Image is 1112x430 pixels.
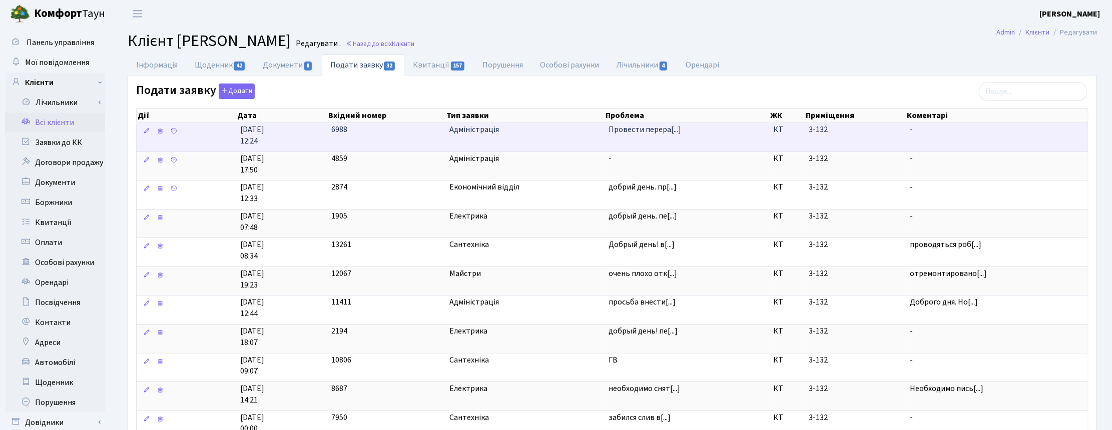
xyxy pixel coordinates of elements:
span: проводяться роб[...] [910,239,981,250]
span: 4 [660,61,668,70]
a: Додати [216,82,255,99]
a: Admin [996,27,1015,37]
th: Дата [236,108,327,122]
span: 3-132 [809,383,828,394]
span: КТ [774,325,801,337]
a: Контакти [5,312,105,332]
a: Документи [5,172,105,192]
span: Електрика [449,210,601,222]
span: [DATE] 08:34 [240,239,323,262]
span: Таун [34,5,105,22]
span: - [910,181,1084,193]
span: КТ [774,181,801,193]
span: добрий день. пр[...] [609,181,677,192]
th: Проблема [605,108,770,122]
a: Інформація [128,54,186,75]
span: ГВ [609,354,766,366]
a: Щоденник [186,54,254,75]
span: необходимо снят[...] [609,383,680,394]
a: Автомобілі [5,352,105,372]
span: [DATE] 17:50 [240,153,323,176]
span: [DATE] 18:07 [240,325,323,348]
li: Редагувати [1049,27,1097,38]
a: Посвідчення [5,292,105,312]
a: Орендарі [5,272,105,292]
th: Приміщення [805,108,906,122]
span: [DATE] 12:44 [240,296,323,319]
span: КТ [774,296,801,308]
span: 10806 [331,354,351,365]
span: [DATE] 09:07 [240,354,323,377]
span: - [910,124,1084,135]
a: Порушення [474,54,532,75]
span: 8 [304,61,312,70]
span: 4859 [331,153,347,164]
b: [PERSON_NAME] [1039,8,1100,19]
span: 3-132 [809,354,828,365]
span: [DATE] 07:48 [240,210,323,233]
span: забился слив в[...] [609,412,671,423]
span: [DATE] 12:33 [240,181,323,204]
a: Заявки до КК [5,132,105,152]
span: 32 [384,61,395,70]
a: Квитанції [5,212,105,232]
a: [PERSON_NAME] [1039,8,1100,20]
span: очень плохо отк[...] [609,268,677,279]
span: - [609,153,766,164]
span: 7950 [331,412,347,423]
label: Подати заявку [136,83,255,99]
span: Доброго дня. Но[...] [910,296,978,307]
span: КТ [774,383,801,394]
span: КТ [774,412,801,423]
span: добрый день. пе[...] [609,210,677,221]
span: Адміністрація [449,124,601,135]
a: Адреси [5,332,105,352]
span: 8687 [331,383,347,394]
b: Комфорт [34,5,82,21]
span: Адміністрація [449,296,601,308]
a: Особові рахунки [5,252,105,272]
span: 13261 [331,239,351,250]
span: 3-132 [809,124,828,135]
span: Адміністрація [449,153,601,164]
span: Майстри [449,268,601,279]
span: - [910,153,1084,164]
span: просьба внести[...] [609,296,676,307]
span: 3-132 [809,296,828,307]
span: Електрика [449,383,601,394]
button: Переключити навігацію [125,5,150,22]
span: КТ [774,124,801,135]
span: КТ [774,210,801,222]
span: Сантехніка [449,412,601,423]
span: Необходимо пись[...] [910,383,983,394]
span: 3-132 [809,153,828,164]
span: - [910,325,1084,337]
span: - [910,210,1084,222]
a: Лічильники [608,54,677,75]
span: Електрика [449,325,601,337]
a: Всі клієнти [5,112,105,132]
span: КТ [774,268,801,279]
a: Клієнти [5,72,105,92]
span: Провести перера[...] [609,124,681,135]
span: Мої повідомлення [25,57,89,68]
th: Дії [137,108,236,122]
th: ЖК [770,108,805,122]
span: 3-132 [809,412,828,423]
input: Пошук... [979,82,1087,101]
small: Редагувати . [294,39,341,48]
span: КТ [774,239,801,250]
a: Боржники [5,192,105,212]
span: Сантехніка [449,239,601,250]
span: 2874 [331,181,347,192]
span: КТ [774,153,801,164]
span: добрый день! пе[...] [609,325,678,336]
span: 1905 [331,210,347,221]
th: Коментарі [906,108,1088,122]
span: Клієнти [392,39,414,48]
a: Оплати [5,232,105,252]
span: Добрый день! в[...] [609,239,675,250]
a: Документи [254,54,321,75]
a: Квитанції [404,54,474,75]
span: Економічний відділ [449,181,601,193]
